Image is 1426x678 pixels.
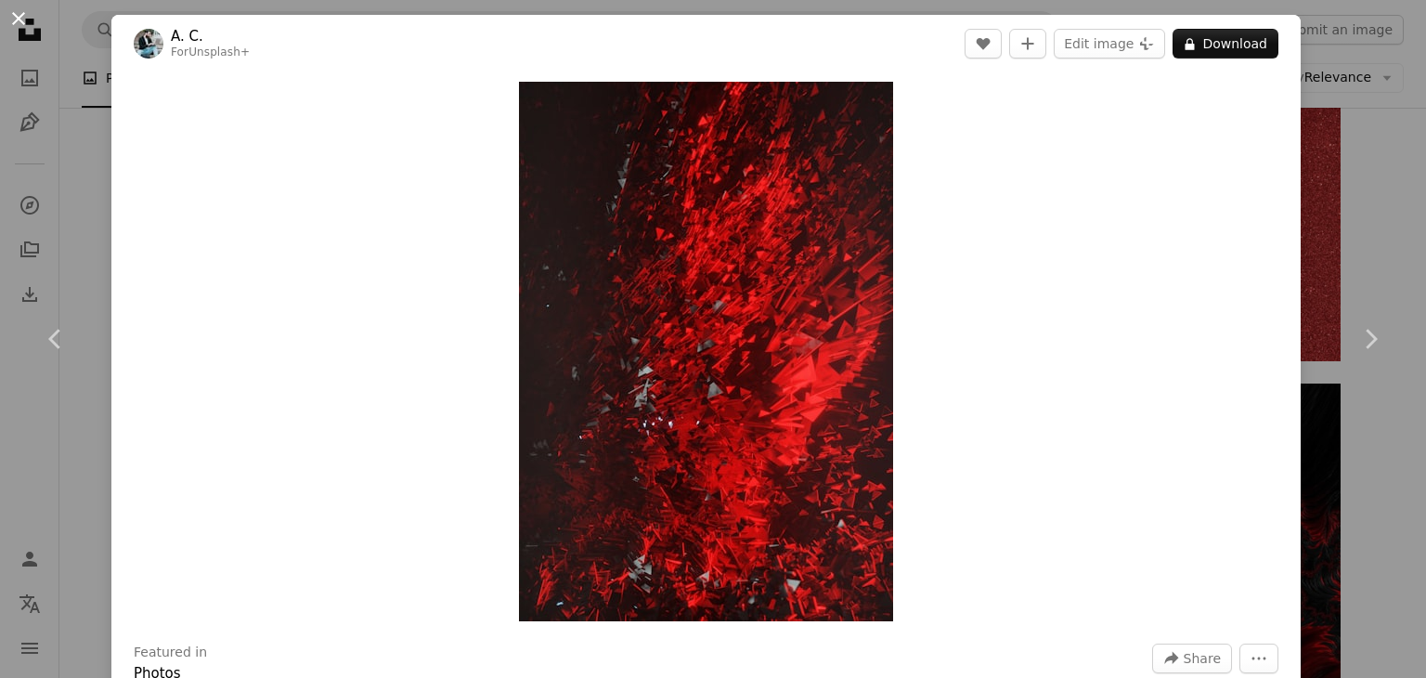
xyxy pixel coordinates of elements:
[1009,29,1046,59] button: Add to Collection
[1184,645,1221,672] span: Share
[1239,644,1278,673] button: More Actions
[519,82,893,621] button: Zoom in on this image
[1315,250,1426,428] a: Next
[519,82,893,621] img: a red and black abstract background with lots of small pieces of glass
[171,27,250,46] a: A. C.
[1173,29,1278,59] button: Download
[134,644,207,662] h3: Featured in
[1152,644,1232,673] button: Share this image
[965,29,1002,59] button: Like
[1054,29,1165,59] button: Edit image
[134,29,163,59] img: Go to A. C.'s profile
[171,46,250,60] div: For
[188,46,250,59] a: Unsplash+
